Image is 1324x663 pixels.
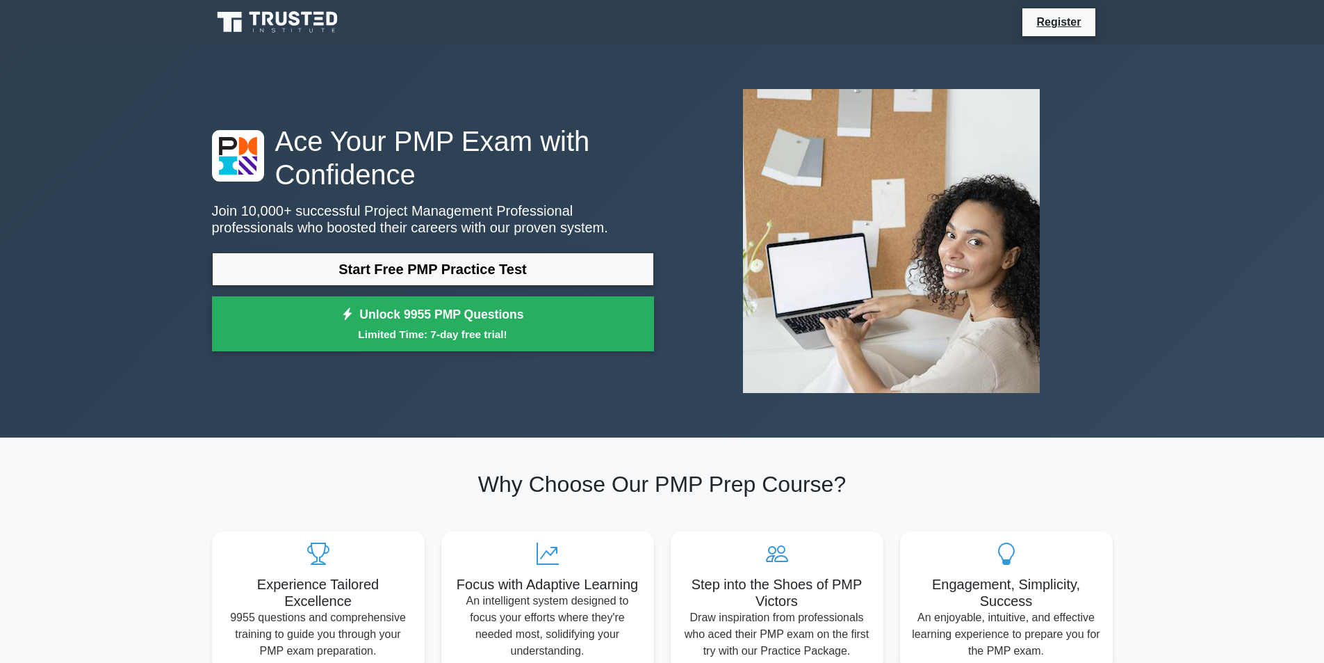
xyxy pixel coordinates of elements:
[229,326,637,342] small: Limited Time: 7-day free trial!
[212,471,1113,497] h2: Why Choose Our PMP Prep Course?
[452,593,643,660] p: An intelligent system designed to focus your efforts where they're needed most, solidifying your ...
[212,125,654,191] h1: Ace Your PMP Exam with Confidence
[223,609,414,660] p: 9955 questions and comprehensive training to guide you through your PMP exam preparation.
[212,202,654,236] p: Join 10,000+ successful Project Management Professional professionals who boosted their careers w...
[452,576,643,593] h5: Focus with Adaptive Learning
[682,609,872,660] p: Draw inspiration from professionals who aced their PMP exam on the first try with our Practice Pa...
[911,609,1102,660] p: An enjoyable, intuitive, and effective learning experience to prepare you for the PMP exam.
[212,253,654,286] a: Start Free PMP Practice Test
[911,576,1102,609] h5: Engagement, Simplicity, Success
[1028,13,1089,31] a: Register
[223,576,414,609] h5: Experience Tailored Excellence
[212,296,654,352] a: Unlock 9955 PMP QuestionsLimited Time: 7-day free trial!
[682,576,872,609] h5: Step into the Shoes of PMP Victors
